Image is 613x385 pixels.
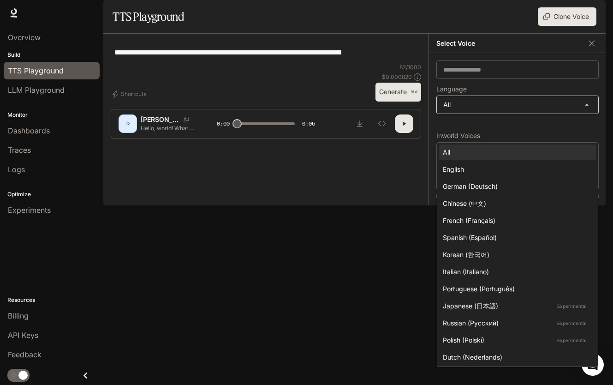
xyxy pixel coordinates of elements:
[443,164,589,174] div: English
[443,335,589,345] div: Polish (Polski)
[443,301,589,311] div: Japanese (日本語)
[443,216,589,225] div: French (Français)
[555,319,589,327] p: Experimental
[443,181,589,191] div: German (Deutsch)
[443,284,589,294] div: Portuguese (Português)
[555,336,589,344] p: Experimental
[555,302,589,310] p: Experimental
[443,199,589,208] div: Chinese (中文)
[443,233,589,242] div: Spanish (Español)
[443,267,589,277] div: Italian (Italiano)
[443,250,589,259] div: Korean (한국어)
[443,147,589,157] div: All
[443,352,589,362] div: Dutch (Nederlands)
[443,318,589,328] div: Russian (Русский)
